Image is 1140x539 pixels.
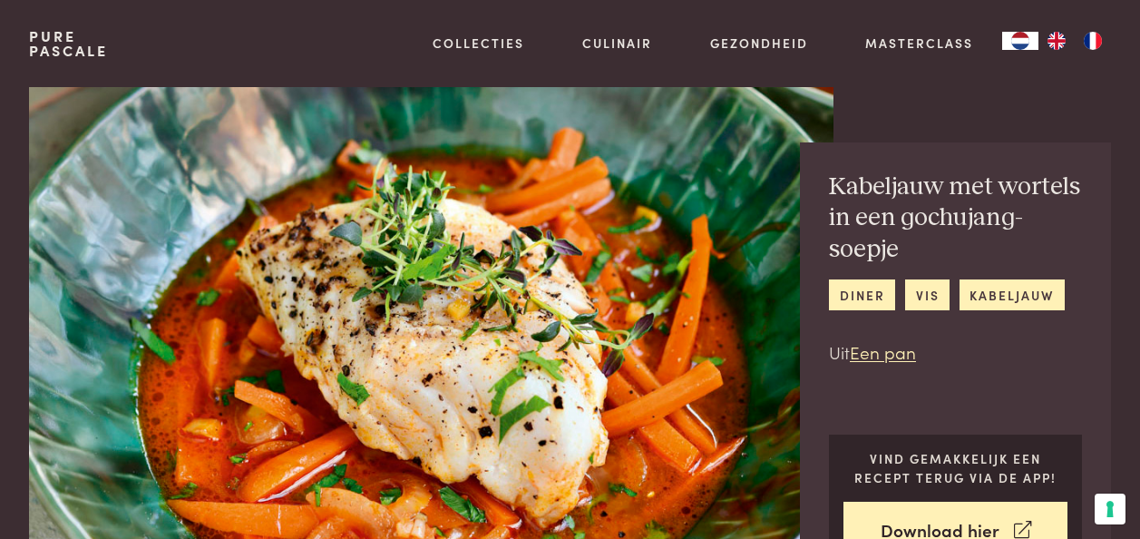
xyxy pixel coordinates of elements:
h2: Kabeljauw met wortels in een gochujang-soepje [829,171,1082,266]
a: kabeljauw [960,279,1065,309]
p: Vind gemakkelijk een recept terug via de app! [843,449,1067,486]
a: PurePascale [29,29,108,58]
a: NL [1002,32,1038,50]
ul: Language list [1038,32,1111,50]
a: EN [1038,32,1075,50]
a: Een pan [850,339,916,364]
p: Uit [829,339,1082,366]
a: Collecties [433,34,524,53]
a: diner [829,279,895,309]
a: Gezondheid [710,34,808,53]
div: Language [1002,32,1038,50]
aside: Language selected: Nederlands [1002,32,1111,50]
a: Masterclass [865,34,973,53]
a: FR [1075,32,1111,50]
a: Culinair [582,34,652,53]
a: vis [905,279,950,309]
button: Uw voorkeuren voor toestemming voor trackingtechnologieën [1095,494,1125,524]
